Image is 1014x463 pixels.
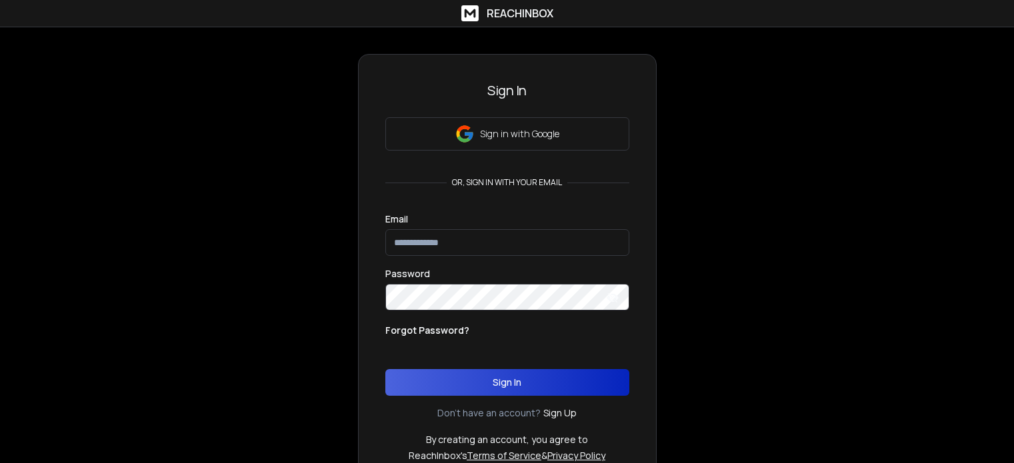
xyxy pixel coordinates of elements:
p: ReachInbox's & [409,449,605,462]
a: Terms of Service [467,449,541,462]
a: Sign Up [543,406,577,420]
button: Sign in with Google [385,117,629,151]
h1: ReachInbox [487,5,553,21]
p: Forgot Password? [385,324,469,337]
a: ReachInbox [461,5,553,21]
label: Password [385,269,430,278]
label: Email [385,215,408,224]
p: or, sign in with your email [447,177,567,188]
button: Sign In [385,369,629,396]
a: Privacy Policy [547,449,605,462]
p: Sign in with Google [480,127,559,141]
p: By creating an account, you agree to [426,433,588,446]
p: Don't have an account? [437,406,541,420]
h3: Sign In [385,81,629,100]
